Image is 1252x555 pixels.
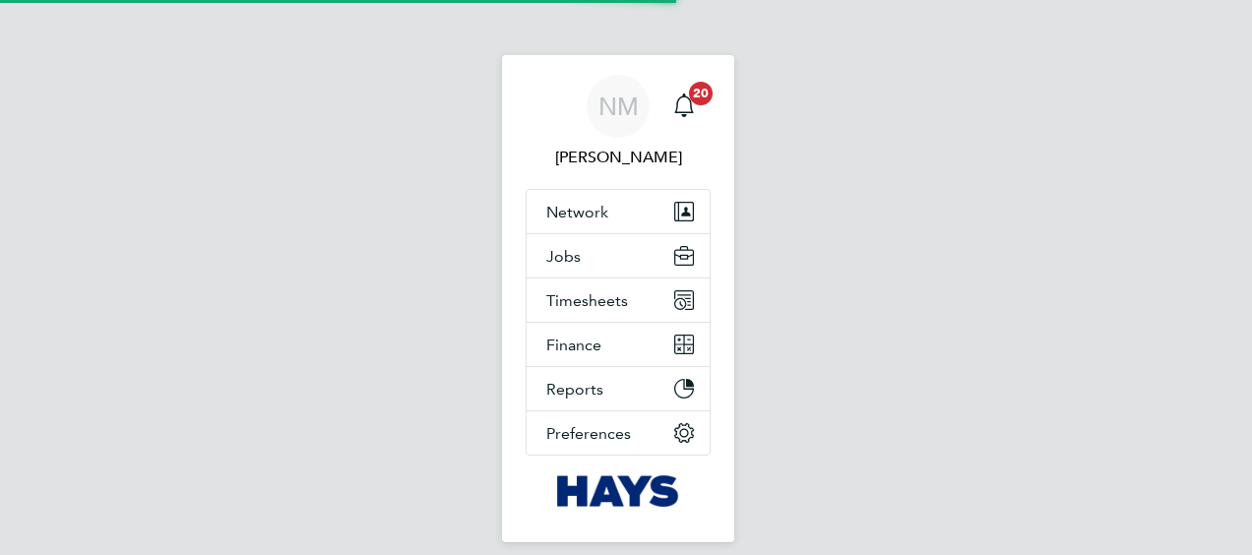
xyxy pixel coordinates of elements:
[546,380,603,399] span: Reports
[689,82,713,105] span: 20
[527,278,710,322] button: Timesheets
[526,146,711,169] span: Nicholas Morgan
[546,424,631,443] span: Preferences
[527,411,710,455] button: Preferences
[527,234,710,277] button: Jobs
[526,75,711,169] a: NM[PERSON_NAME]
[598,93,639,119] span: NM
[526,475,711,507] a: Go to home page
[502,55,734,542] nav: Main navigation
[527,367,710,410] button: Reports
[546,247,581,266] span: Jobs
[527,323,710,366] button: Finance
[557,475,680,507] img: hays-logo-retina.png
[664,75,704,138] a: 20
[527,190,710,233] button: Network
[546,203,608,221] span: Network
[546,336,601,354] span: Finance
[546,291,628,310] span: Timesheets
